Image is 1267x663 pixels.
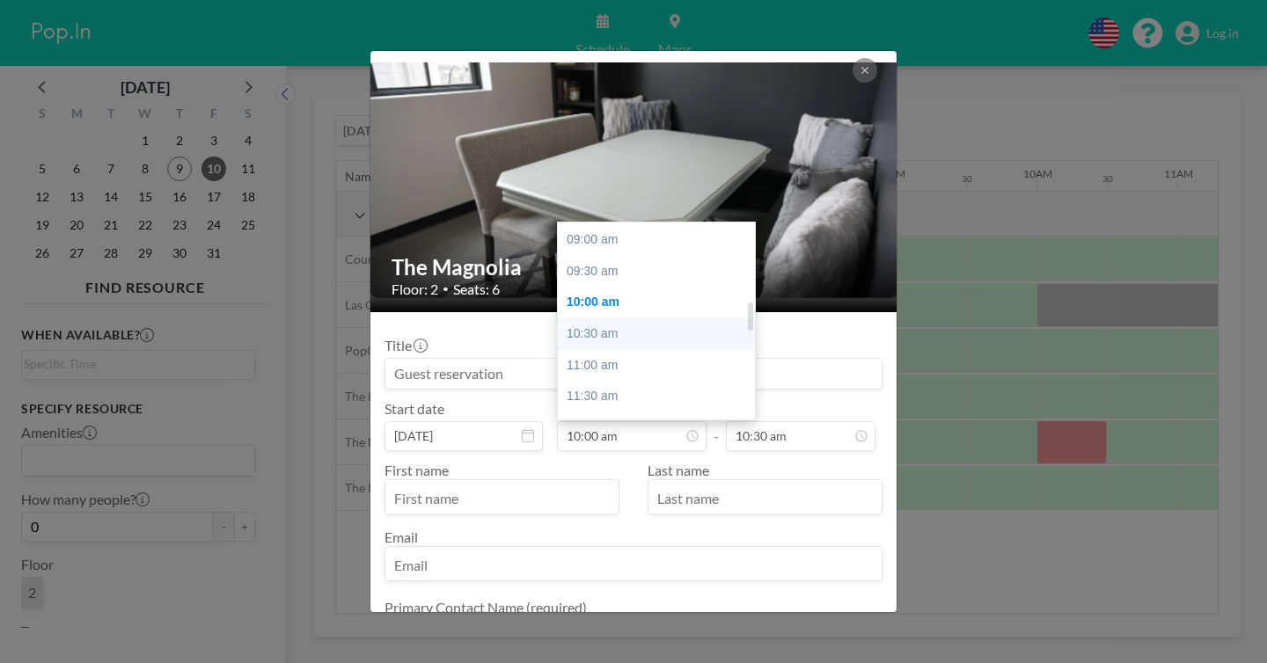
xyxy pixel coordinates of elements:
[384,337,426,354] label: Title
[384,400,444,418] label: Start date
[384,528,418,545] label: Email
[384,599,587,616] label: Primary Contact Name (required)
[392,254,877,280] h2: The Magnolia
[648,484,882,514] input: Last name
[558,256,755,288] div: 09:30 am
[443,282,449,295] span: •
[385,550,882,580] input: Email
[558,412,755,444] div: 12:00 pm
[385,484,619,514] input: First name
[558,224,755,256] div: 09:00 am
[453,280,500,298] span: Seats: 6
[714,406,719,445] span: -
[558,318,755,350] div: 10:30 am
[558,287,755,318] div: 10:00 am
[385,359,882,389] input: Guest reservation
[384,462,449,478] label: First name
[392,280,438,298] span: Floor: 2
[558,381,755,412] div: 11:30 am
[370,62,898,300] img: 537.png
[558,350,755,382] div: 11:00 am
[648,462,709,478] label: Last name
